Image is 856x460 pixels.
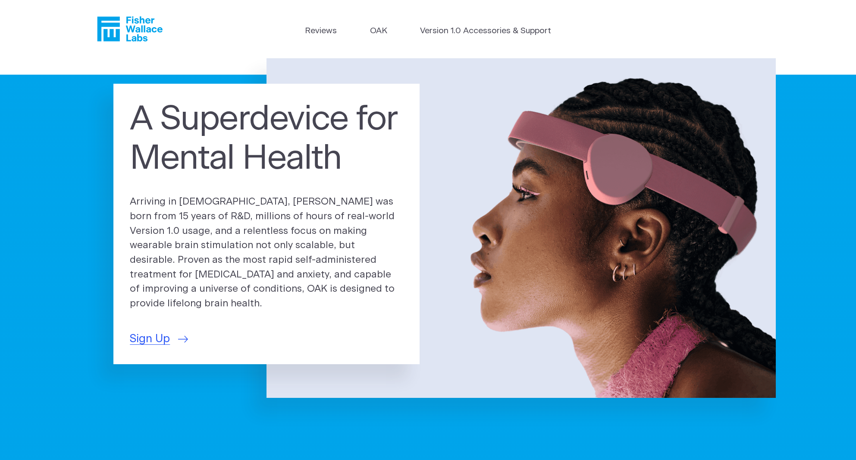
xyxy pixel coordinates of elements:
a: Version 1.0 Accessories & Support [420,25,551,38]
span: Sign Up [130,331,170,347]
a: Reviews [305,25,337,38]
p: Arriving in [DEMOGRAPHIC_DATA], [PERSON_NAME] was born from 15 years of R&D, millions of hours of... [130,195,403,311]
h1: A Superdevice for Mental Health [130,100,403,178]
a: OAK [370,25,387,38]
a: Fisher Wallace [97,16,163,41]
a: Sign Up [130,331,188,347]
